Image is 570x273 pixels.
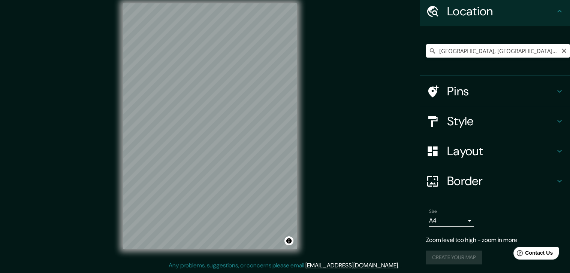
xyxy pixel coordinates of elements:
[305,261,398,269] a: [EMAIL_ADDRESS][DOMAIN_NAME]
[503,244,562,265] iframe: Help widget launcher
[447,174,555,188] h4: Border
[169,261,399,270] p: Any problems, suggestions, or concerns please email .
[426,236,564,245] p: Zoom level too high - zoom in more
[284,236,293,245] button: Toggle attribution
[420,166,570,196] div: Border
[420,76,570,106] div: Pins
[429,215,474,227] div: A4
[447,84,555,99] h4: Pins
[399,261,400,270] div: .
[447,114,555,129] h4: Style
[400,261,402,270] div: .
[561,47,567,54] button: Clear
[420,136,570,166] div: Layout
[123,3,297,249] canvas: Map
[447,144,555,159] h4: Layout
[447,4,555,19] h4: Location
[420,106,570,136] div: Style
[426,44,570,58] input: Pick your city or area
[429,208,437,215] label: Size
